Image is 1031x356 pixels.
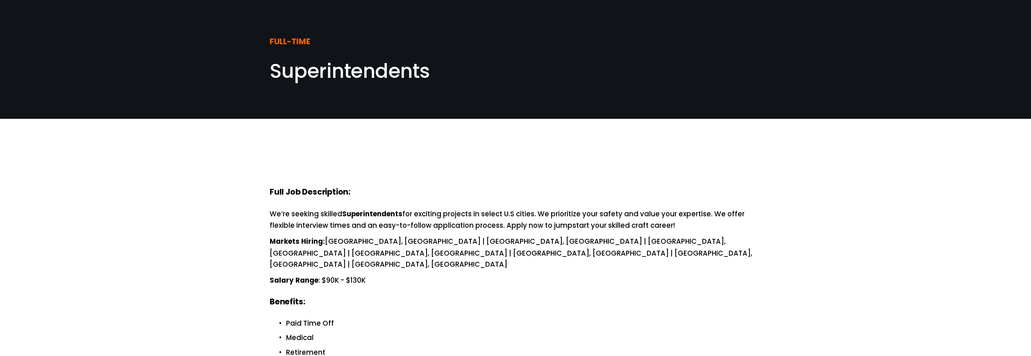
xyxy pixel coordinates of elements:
p: We’re seeking skilled for exciting projects in select U.S cities. We prioritize your safety and v... [270,209,761,231]
strong: Full Job Description: [270,186,350,200]
strong: Salary Range [270,275,318,287]
p: Paid Time Off [286,318,761,329]
p: [GEOGRAPHIC_DATA], [GEOGRAPHIC_DATA] | [GEOGRAPHIC_DATA], [GEOGRAPHIC_DATA] | [GEOGRAPHIC_DATA], ... [270,236,761,270]
strong: Benefits: [270,296,305,309]
span: Superintendents [270,57,430,85]
p: Medical [286,332,761,343]
p: : $90K - $130K [270,275,761,287]
strong: Superintendents [342,209,402,220]
strong: Markets Hiring: [270,236,325,248]
strong: FULL-TIME [270,36,310,49]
